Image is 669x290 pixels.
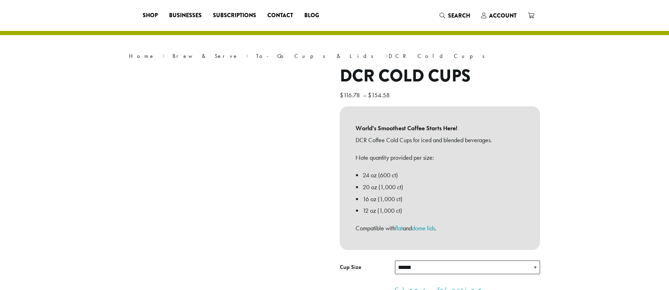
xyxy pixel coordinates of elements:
span: $ [368,91,371,99]
bdi: 116.78 [340,91,362,99]
span: Businesses [169,11,202,20]
li: 20 oz (1,000 ct) [363,181,524,193]
span: › [246,50,248,60]
li: 24 oz (600 ct) [363,169,524,181]
a: Shop [137,10,163,21]
p: DCR Coffee Cold Cups for iced and blended beverages. [356,134,524,146]
span: Blog [304,11,319,20]
a: Account [476,10,522,21]
nav: Breadcrumb [129,52,540,60]
a: Home [129,52,155,60]
span: Account [489,12,517,20]
span: › [162,50,165,60]
span: › [385,50,388,60]
label: Cup Size [340,262,395,272]
b: World's Smoothest Coffee Starts Here! [356,122,524,134]
li: 12 oz (1,000 ct) [363,205,524,217]
a: Blog [299,10,325,21]
bdi: 154.58 [368,91,391,99]
span: – [363,91,366,99]
li: 16 oz (1,000 ct) [363,193,524,205]
a: Brew & Serve [173,52,239,60]
span: Search [448,12,470,20]
p: Compatible with and . [356,222,524,234]
span: Contact [267,11,293,20]
span: Subscriptions [213,11,256,20]
a: Search [434,10,476,21]
a: Contact [262,10,299,21]
a: flat [395,224,403,232]
h1: DCR Cold Cups [340,66,540,86]
a: Subscriptions [207,10,262,21]
span: Shop [143,11,158,20]
span: $ [340,91,343,99]
p: Note quantity provided per size: [356,152,524,164]
a: Businesses [163,10,207,21]
a: dome lids [412,224,435,232]
a: To-Go Cups & Lids [256,52,378,60]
